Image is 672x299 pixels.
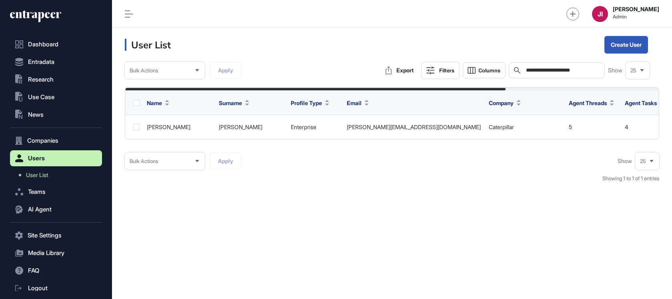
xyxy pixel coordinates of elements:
[489,99,521,107] button: Company
[625,99,657,107] span: Agent Tasks
[130,68,158,74] span: Bulk Actions
[439,67,454,74] div: Filters
[28,232,62,239] span: Site Settings
[27,138,58,144] span: Companies
[125,39,171,51] h3: User List
[630,68,636,74] span: 25
[613,6,659,12] strong: [PERSON_NAME]
[28,112,44,118] span: News
[219,124,283,130] div: [PERSON_NAME]
[347,124,481,130] div: [PERSON_NAME][EMAIL_ADDRESS][DOMAIN_NAME]
[381,62,418,78] button: Export
[569,124,617,130] div: 5
[147,99,162,107] span: Name
[28,206,52,213] span: AI Agent
[10,54,102,70] button: Entradata
[569,99,614,107] button: Agent Threads
[604,36,648,54] button: Create User
[478,68,500,74] span: Columns
[10,107,102,123] button: News
[10,184,102,200] button: Teams
[28,76,54,83] span: Research
[613,14,659,20] span: Admin
[147,99,169,107] button: Name
[28,267,39,274] span: FAQ
[592,6,608,22] button: JI
[10,280,102,296] a: Logout
[10,36,102,52] a: Dashboard
[14,168,102,182] a: User List
[489,99,514,107] span: Company
[489,124,514,130] a: Caterpillar
[347,99,369,107] button: Email
[291,99,322,107] span: Profile Type
[569,99,607,107] span: Agent Threads
[219,99,242,107] span: Surname
[10,227,102,243] button: Site Settings
[26,172,48,178] span: User List
[463,62,506,78] button: Columns
[10,89,102,105] button: Use Case
[10,201,102,217] button: AI Agent
[130,158,158,164] span: Bulk Actions
[10,150,102,166] button: Users
[10,72,102,88] button: Research
[28,41,58,48] span: Dashboard
[147,124,211,130] div: [PERSON_NAME]
[28,189,46,195] span: Teams
[640,158,646,164] span: 25
[28,59,54,65] span: Entradata
[608,67,622,74] span: Show
[291,124,339,130] div: enterprise
[291,99,329,107] button: Profile Type
[28,155,45,161] span: Users
[618,158,632,164] span: Show
[10,263,102,279] button: FAQ
[625,99,664,107] button: Agent Tasks
[347,99,362,107] span: Email
[10,245,102,261] button: Media Library
[28,285,48,291] span: Logout
[10,133,102,149] button: Companies
[602,175,659,183] div: Showing 1 to 1 of 1 entries
[421,62,460,79] button: Filters
[219,99,249,107] button: Surname
[28,94,54,100] span: Use Case
[28,250,64,256] span: Media Library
